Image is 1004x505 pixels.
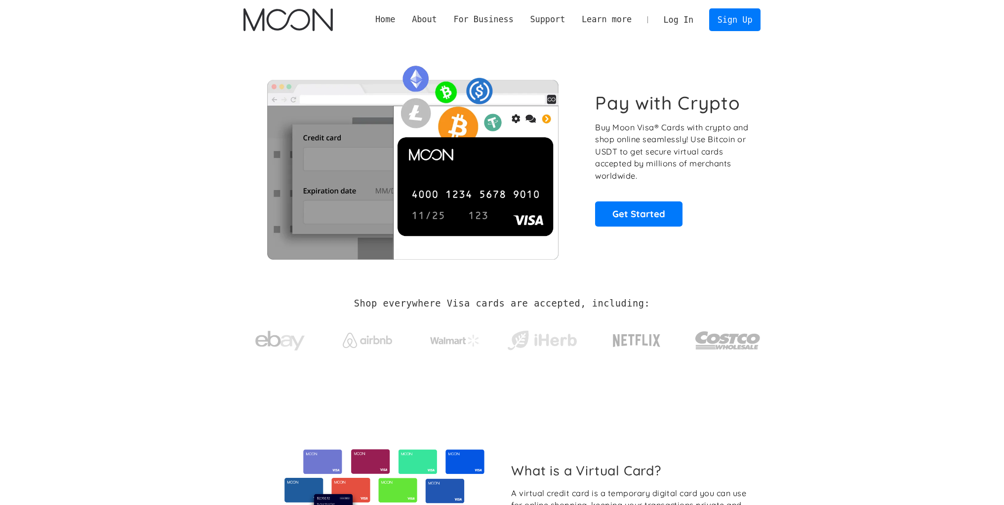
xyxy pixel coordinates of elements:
[709,8,761,31] a: Sign Up
[505,318,579,358] a: iHerb
[530,13,565,26] div: Support
[612,328,661,353] img: Netflix
[573,13,640,26] div: Learn more
[418,325,491,351] a: Walmart
[595,92,740,114] h1: Pay with Crypto
[582,13,632,26] div: Learn more
[430,335,480,347] img: Walmart
[367,13,403,26] a: Home
[243,59,582,259] img: Moon Cards let you spend your crypto anywhere Visa is accepted.
[511,463,753,478] h2: What is a Virtual Card?
[445,13,522,26] div: For Business
[593,318,681,358] a: Netflix
[595,201,683,226] a: Get Started
[403,13,445,26] div: About
[354,298,650,309] h2: Shop everywhere Visa cards are accepted, including:
[655,9,702,31] a: Log In
[412,13,437,26] div: About
[343,333,392,348] img: Airbnb
[505,328,579,353] img: iHerb
[255,325,305,356] img: ebay
[243,315,317,361] a: ebay
[695,322,761,359] img: Costco
[522,13,573,26] div: Support
[330,323,404,353] a: Airbnb
[243,8,333,31] img: Moon Logo
[695,312,761,364] a: Costco
[595,121,750,182] p: Buy Moon Visa® Cards with crypto and shop online seamlessly! Use Bitcoin or USDT to get secure vi...
[243,8,333,31] a: home
[453,13,513,26] div: For Business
